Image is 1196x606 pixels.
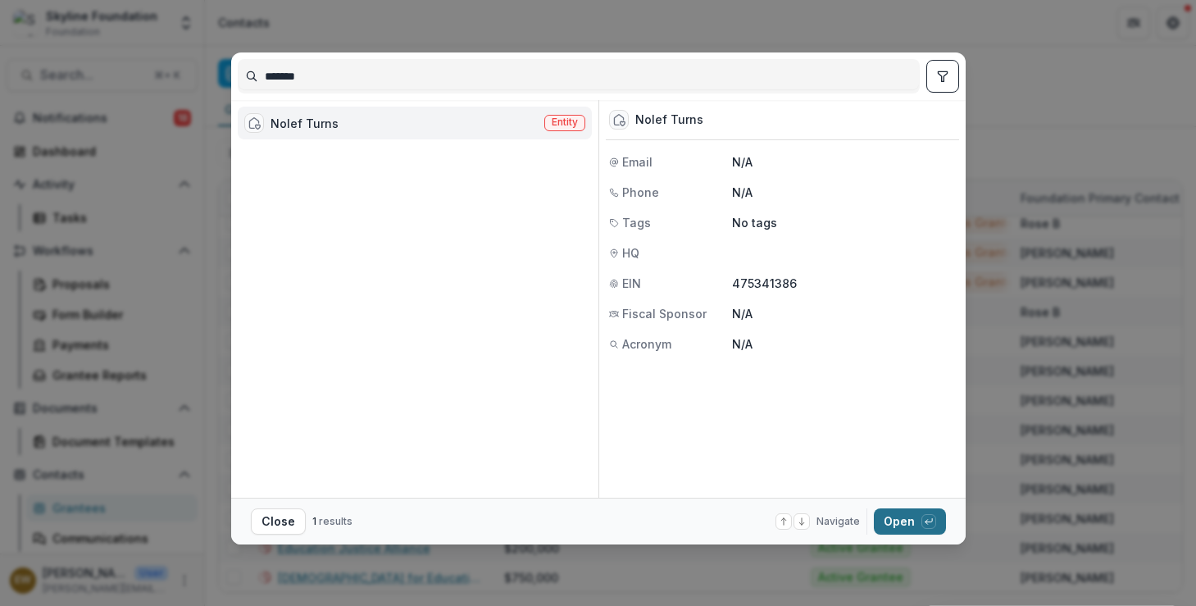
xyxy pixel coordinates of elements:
span: EIN [622,275,641,292]
span: Navigate [816,514,860,529]
p: N/A [732,335,956,353]
div: Nolef Turns [271,115,339,132]
span: Entity [552,116,578,128]
span: Email [622,153,653,171]
p: N/A [732,305,956,322]
span: Tags [622,214,651,231]
p: No tags [732,214,777,231]
span: Phone [622,184,659,201]
button: Close [251,508,306,535]
span: 1 [312,515,316,527]
span: Fiscal Sponsor [622,305,707,322]
button: Open [874,508,946,535]
span: HQ [622,244,639,262]
p: N/A [732,184,956,201]
p: N/A [732,153,956,171]
span: Acronym [622,335,671,353]
div: Nolef Turns [635,113,703,127]
p: 475341386 [732,275,956,292]
button: toggle filters [926,60,959,93]
span: results [319,515,352,527]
